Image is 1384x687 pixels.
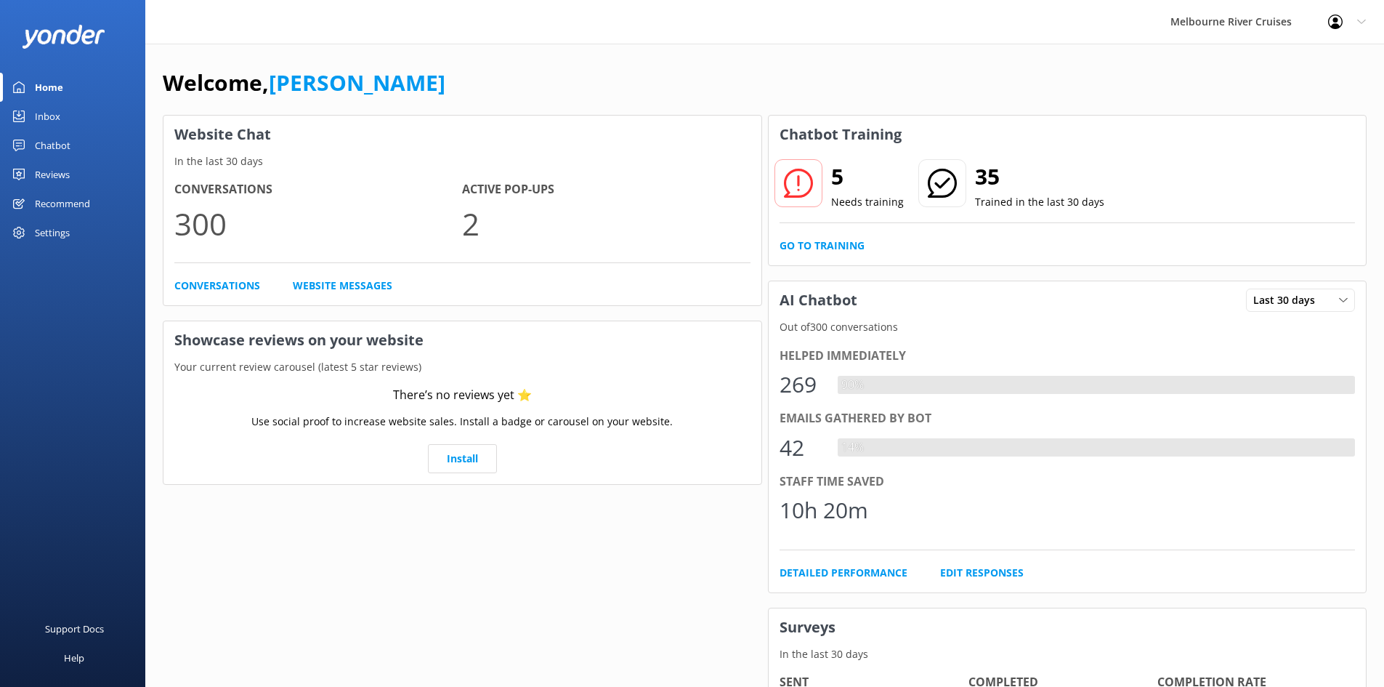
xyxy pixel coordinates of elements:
[293,278,392,294] a: Website Messages
[45,614,104,643] div: Support Docs
[780,347,1356,366] div: Helped immediately
[780,430,823,465] div: 42
[1253,292,1324,308] span: Last 30 days
[35,73,63,102] div: Home
[163,65,445,100] h1: Welcome,
[428,444,497,473] a: Install
[163,153,761,169] p: In the last 30 days
[975,194,1104,210] p: Trained in the last 30 days
[64,643,84,672] div: Help
[769,319,1367,335] p: Out of 300 conversations
[780,493,868,528] div: 10h 20m
[838,438,867,457] div: 14%
[769,646,1367,662] p: In the last 30 days
[831,159,904,194] h2: 5
[780,238,865,254] a: Go to Training
[163,359,761,375] p: Your current review carousel (latest 5 star reviews)
[174,278,260,294] a: Conversations
[35,102,60,131] div: Inbox
[35,189,90,218] div: Recommend
[831,194,904,210] p: Needs training
[35,160,70,189] div: Reviews
[393,386,532,405] div: There’s no reviews yet ⭐
[251,414,673,430] p: Use social proof to increase website sales. Install a badge or carousel on your website.
[769,116,912,153] h3: Chatbot Training
[975,159,1104,194] h2: 35
[780,409,1356,428] div: Emails gathered by bot
[462,199,750,248] p: 2
[163,116,761,153] h3: Website Chat
[269,68,445,97] a: [PERSON_NAME]
[462,180,750,199] h4: Active Pop-ups
[35,218,70,247] div: Settings
[940,565,1024,581] a: Edit Responses
[769,608,1367,646] h3: Surveys
[769,281,868,319] h3: AI Chatbot
[22,25,105,49] img: yonder-white-logo.png
[35,131,70,160] div: Chatbot
[163,321,761,359] h3: Showcase reviews on your website
[780,565,907,581] a: Detailed Performance
[174,180,462,199] h4: Conversations
[780,473,1356,491] div: Staff time saved
[174,199,462,248] p: 300
[838,376,867,395] div: 90%
[780,367,823,402] div: 269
